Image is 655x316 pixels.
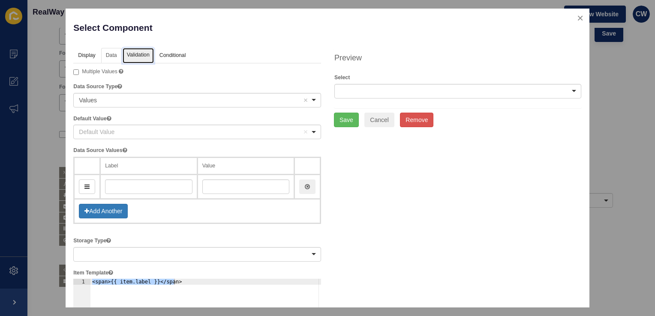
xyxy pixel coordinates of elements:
input: Multiple Values [73,69,79,75]
label: Select [334,74,350,81]
span: Values [79,97,97,104]
button: Cancel [364,113,394,127]
div: 1 [73,279,90,285]
a: Data [101,48,122,63]
button: close [571,9,589,27]
button: Add Another [79,204,128,218]
label: Data Source Type [73,83,122,90]
label: Item Template [73,269,113,277]
label: Data Source Values [73,146,127,154]
a: Conditional [155,48,191,63]
th: Value [197,157,294,175]
a: Display [73,48,100,63]
th: Label [100,157,197,175]
h4: Preview [334,53,581,63]
a: Validation [123,48,154,64]
label: Default Value [73,115,111,122]
div: Default Value [79,128,302,136]
button: Save [334,113,359,127]
button: Remove item: 'values' [301,96,310,104]
button: Remove item: 'Default Value' [301,128,310,136]
span: Multiple Values [82,69,117,75]
label: Storage Type [73,237,111,244]
p: Select Component [73,16,321,39]
button: Remove [400,113,433,127]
